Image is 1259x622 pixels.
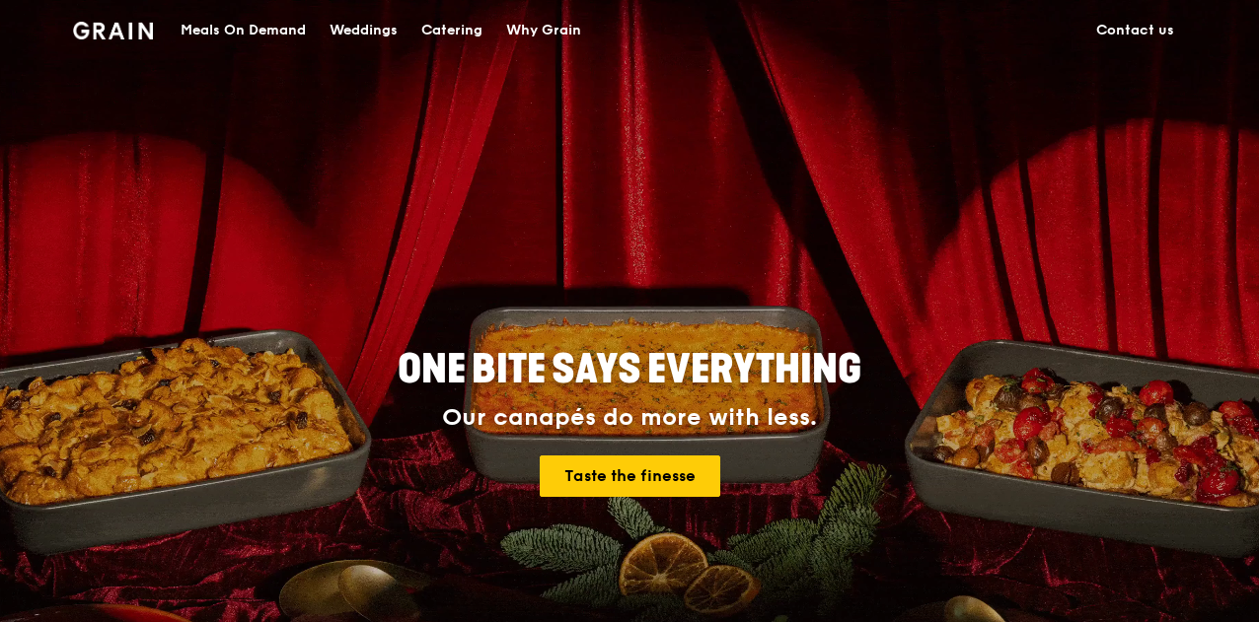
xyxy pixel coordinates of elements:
img: Grain [73,22,153,39]
div: Our canapés do more with less. [274,404,985,432]
div: Why Grain [506,1,581,60]
div: Weddings [330,1,398,60]
a: Why Grain [494,1,593,60]
div: Catering [421,1,482,60]
a: Weddings [318,1,409,60]
a: Catering [409,1,494,60]
a: Taste the finesse [540,455,720,497]
div: Meals On Demand [181,1,306,60]
span: ONE BITE SAYS EVERYTHING [398,346,861,393]
a: Contact us [1084,1,1186,60]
